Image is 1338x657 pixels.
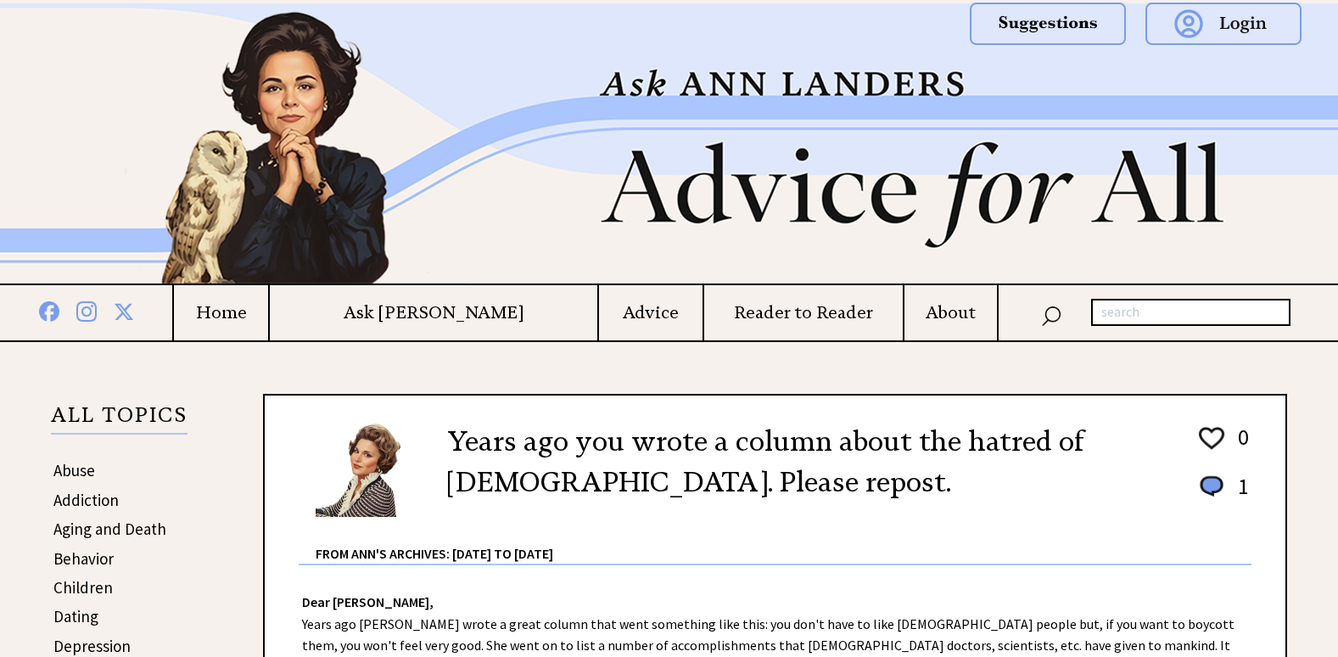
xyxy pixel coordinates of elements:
[51,406,188,435] p: ALL TOPICS
[447,421,1171,503] h2: Years ago you wrote a column about the hatred of [DEMOGRAPHIC_DATA]. Please repost.
[904,302,997,323] a: About
[53,490,119,510] a: Addiction
[39,298,59,322] img: facebook%20blue.png
[1280,3,1289,284] img: right_new2.png
[1091,299,1290,326] input: search
[599,302,702,323] a: Advice
[270,302,597,323] a: Ask [PERSON_NAME]
[1041,302,1061,327] img: search_nav.png
[76,298,97,322] img: instagram%20blue.png
[53,460,95,480] a: Abuse
[1229,472,1250,517] td: 1
[53,577,113,598] a: Children
[53,519,166,539] a: Aging and Death
[704,302,904,323] a: Reader to Reader
[1196,424,1227,453] img: heart_outline%201.png
[53,548,114,569] a: Behavior
[302,593,434,610] strong: Dear [PERSON_NAME],
[1145,3,1302,45] img: login.png
[316,519,1251,564] div: From Ann's Archives: [DATE] to [DATE]
[316,421,422,517] img: Ann6%20v2%20small.png
[174,302,268,323] a: Home
[59,3,1280,284] img: header2b_v1.png
[1229,423,1250,470] td: 0
[114,299,134,322] img: x%20blue.png
[1196,473,1227,500] img: message_round%201.png
[53,636,131,656] a: Depression
[970,3,1126,45] img: suggestions.png
[53,606,98,626] a: Dating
